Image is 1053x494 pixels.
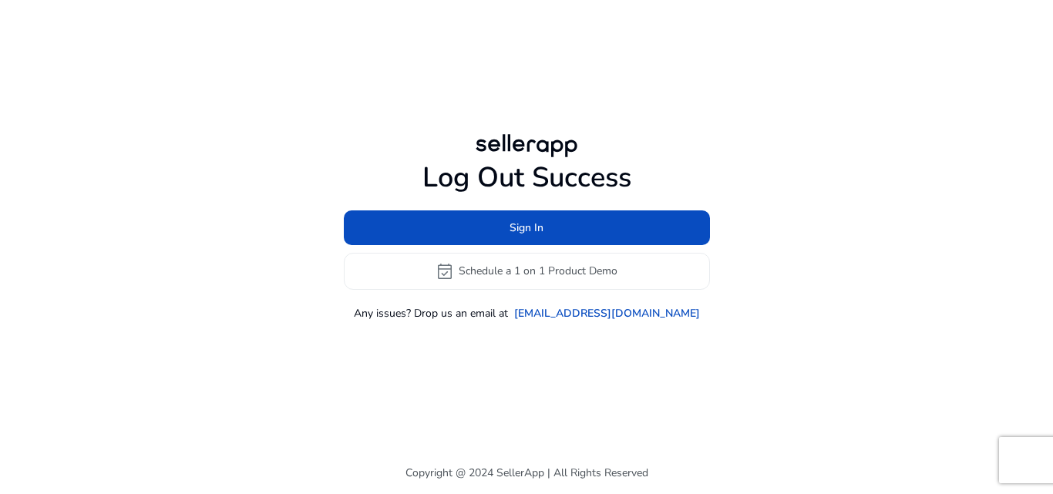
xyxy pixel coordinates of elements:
[354,305,508,321] p: Any issues? Drop us an email at
[344,161,710,194] h1: Log Out Success
[344,253,710,290] button: event_availableSchedule a 1 on 1 Product Demo
[436,262,454,281] span: event_available
[514,305,700,321] a: [EMAIL_ADDRESS][DOMAIN_NAME]
[510,220,543,236] span: Sign In
[344,210,710,245] button: Sign In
